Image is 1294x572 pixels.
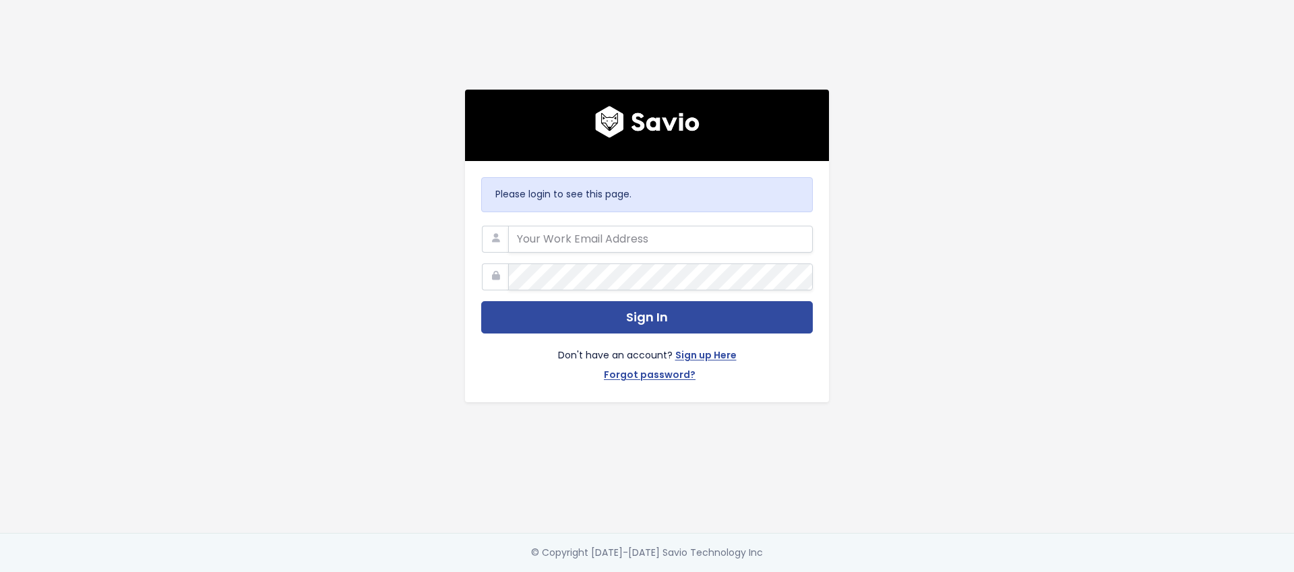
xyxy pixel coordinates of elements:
[531,544,763,561] div: © Copyright [DATE]-[DATE] Savio Technology Inc
[675,347,737,367] a: Sign up Here
[595,106,700,138] img: logo600x187.a314fd40982d.png
[604,367,696,386] a: Forgot password?
[495,186,799,203] p: Please login to see this page.
[481,301,813,334] button: Sign In
[481,333,813,386] div: Don't have an account?
[508,226,813,253] input: Your Work Email Address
